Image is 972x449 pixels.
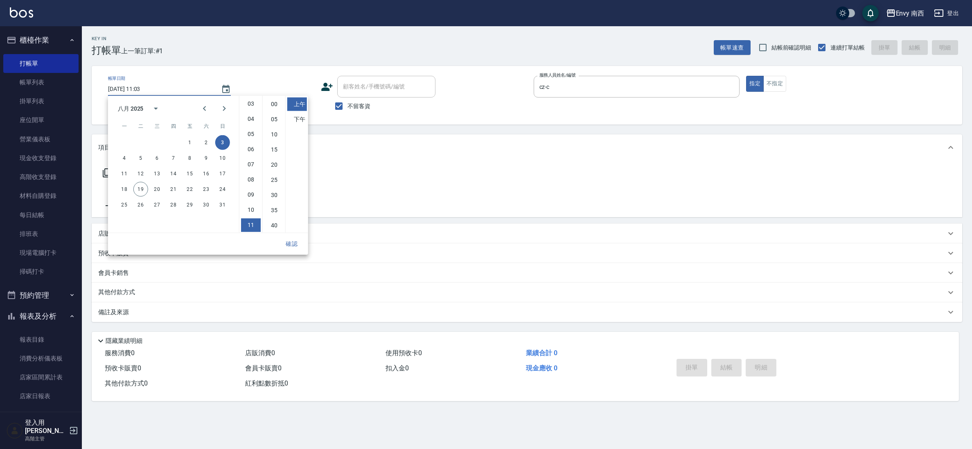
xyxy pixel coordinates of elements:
[25,435,67,442] p: 高階主管
[3,149,79,168] a: 現金收支登錄
[771,43,812,52] span: 結帳前確認明細
[183,135,197,150] button: 1
[241,112,261,126] li: 4 hours
[347,102,370,111] span: 不留客資
[215,118,230,134] span: 星期日
[118,104,144,113] div: 八月 2025
[215,151,230,166] button: 10
[763,76,786,92] button: 不指定
[264,143,284,156] li: 15 minutes
[150,151,165,166] button: 6
[105,349,135,357] span: 服務消費 0
[10,7,33,18] img: Logo
[105,364,141,372] span: 預收卡販賣 0
[92,283,962,302] div: 其他付款方式
[25,419,67,435] h5: 登入用[PERSON_NAME]
[239,96,262,233] ul: Select hours
[3,73,79,92] a: 帳單列表
[166,166,181,181] button: 14
[526,364,557,372] span: 現金應收 0
[98,308,129,317] p: 備註及來源
[106,337,142,345] p: 隱藏業績明細
[264,128,284,141] li: 10 minutes
[92,36,121,41] h2: Key In
[215,135,230,150] button: 3
[241,127,261,141] li: 5 hours
[279,236,305,252] button: 確認
[150,197,165,212] button: 27
[3,168,79,186] a: 高階收支登錄
[245,379,288,387] span: 紅利點數折抵 0
[166,197,181,212] button: 28
[3,285,79,306] button: 預約管理
[215,182,230,197] button: 24
[108,75,125,82] label: 帳單日期
[285,96,308,233] ul: Select meridiem
[121,46,163,56] span: 上一筆訂單:#1
[216,79,236,99] button: Choose date, selected date is 2025-08-03
[3,349,79,368] a: 消費分析儀表板
[264,173,284,187] li: 25 minutes
[896,8,925,18] div: Envy 南西
[245,364,282,372] span: 會員卡販賣 0
[214,99,234,118] button: Next month
[98,143,123,152] p: 項目消費
[245,349,275,357] span: 店販消費 0
[133,151,148,166] button: 5
[117,197,132,212] button: 25
[7,422,23,439] img: Person
[166,182,181,197] button: 21
[199,118,214,134] span: 星期六
[146,99,165,118] button: calendar view is open, switch to year view
[183,166,197,181] button: 15
[150,182,165,197] button: 20
[287,113,307,126] li: 下午
[241,173,261,186] li: 8 hours
[830,43,865,52] span: 連續打單結帳
[264,113,284,126] li: 5 minutes
[3,387,79,406] a: 店家日報表
[3,330,79,349] a: 報表目錄
[215,197,230,212] button: 31
[117,118,132,134] span: 星期一
[3,406,79,425] a: 店家排行榜
[3,243,79,262] a: 現場電腦打卡
[3,54,79,73] a: 打帳單
[150,166,165,181] button: 13
[133,118,148,134] span: 星期二
[262,96,285,233] ul: Select minutes
[92,224,962,243] div: 店販銷售
[215,166,230,181] button: 17
[3,92,79,111] a: 掛單列表
[183,197,197,212] button: 29
[931,6,962,21] button: 登出
[117,166,132,181] button: 11
[287,98,307,111] li: 上午
[3,262,79,281] a: 掃碼打卡
[241,203,261,217] li: 10 hours
[3,111,79,129] a: 座位開單
[98,288,139,297] p: 其他付款方式
[386,364,409,372] span: 扣入金 0
[862,5,879,21] button: save
[3,130,79,149] a: 營業儀表板
[92,45,121,56] h3: 打帳單
[3,206,79,224] a: 每日結帳
[199,166,214,181] button: 16
[183,151,197,166] button: 8
[98,269,129,277] p: 會員卡銷售
[241,143,261,156] li: 6 hours
[133,166,148,181] button: 12
[98,229,123,238] p: 店販銷售
[92,243,962,263] div: 預收卡販賣
[92,302,962,322] div: 備註及來源
[98,249,129,258] p: 預收卡販賣
[3,29,79,51] button: 櫃檯作業
[264,219,284,232] li: 40 minutes
[3,186,79,205] a: 材料自購登錄
[264,204,284,217] li: 35 minutes
[3,368,79,387] a: 店家區間累計表
[195,99,214,118] button: Previous month
[264,188,284,202] li: 30 minutes
[117,182,132,197] button: 18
